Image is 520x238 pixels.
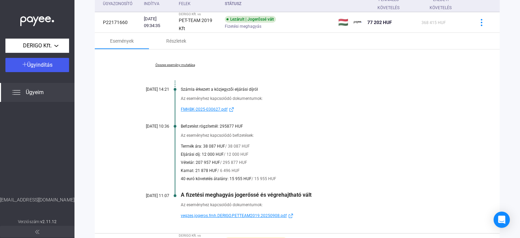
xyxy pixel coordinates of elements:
span: / 12 000 HUF [224,150,248,158]
div: [DATE] 11:07 [129,193,169,198]
a: FMHBK-2025-030627.pdfexternal-link-blue [181,105,466,113]
span: Vételár: 207 957 HUF [181,158,220,167]
span: / 6 496 HUF [217,167,240,175]
div: DERIGO Kft. vs [179,12,219,16]
span: DERIGO Kft. [23,42,52,50]
img: list.svg [12,88,20,96]
div: Open Intercom Messenger [494,212,510,228]
div: Események [110,37,134,45]
span: Eljárási díj: 12 000 HUF [181,150,224,158]
img: white-payee-white-dot.svg [20,13,54,26]
span: / 15 955 HUF [252,175,276,183]
span: Kamat: 21 878 HUF [181,167,217,175]
span: Termék ára: 38 087 HUF [181,142,225,150]
a: Összes esemény mutatása [129,63,221,67]
img: external-link-blue [287,213,295,218]
div: Az eseményhez kapcsolódó befizetések: [181,132,466,139]
div: DERIGO Kft. vs [179,234,219,238]
div: Az eseményhez kapcsolódó dokumentumok: [181,201,466,208]
span: 77 202 HUF [367,20,392,25]
span: vegzes.jogeros.fmh.DERIGO.PETTEAM2019.20250908.pdf [181,212,287,220]
strong: v2.11.12 [40,219,57,224]
a: vegzes.jogeros.fmh.DERIGO.PETTEAM2019.20250908.pdfexternal-link-blue [181,212,466,220]
button: DERIGO Kft. [5,39,69,53]
span: Ügyindítás [27,62,52,68]
div: [DATE] 09:34:35 [144,16,173,29]
td: P22171660 [95,12,141,33]
span: 40 euró követelés átalány: 15 955 HUF [181,175,252,183]
div: [DATE] 10:36 [129,124,169,129]
img: plus-white.svg [22,62,27,67]
button: more-blue [474,15,489,29]
td: 🇭🇺 [335,12,351,33]
button: Ügyindítás [5,58,69,72]
span: Ügyeim [26,88,44,96]
div: [DATE] 14:21 [129,87,169,92]
div: Befizetést rögzítettél: 295877 HUF [181,124,466,129]
div: Részletek [166,37,186,45]
div: Lezárult | Jogerőssé vált [225,16,276,23]
span: / 295 877 HUF [220,158,247,167]
strong: PET-TEAM 2019 Kft [179,18,212,31]
img: external-link-blue [227,107,236,112]
div: Számla érkezett a közjegyzői eljárási díjról [181,87,466,92]
span: FMHBK-2025-030627.pdf [181,105,227,113]
span: / 38 087 HUF [225,142,250,150]
span: Fizetési meghagyás [225,22,261,30]
img: more-blue [478,19,485,26]
img: payee-logo [354,18,362,26]
img: arrow-double-left-grey.svg [35,230,39,234]
div: A fizetési meghagyás jogerőssé és végrehajtható vált [181,192,466,198]
span: 368 415 HUF [421,20,446,25]
div: Az eseményhez kapcsolódó dokumentumok: [181,95,466,102]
